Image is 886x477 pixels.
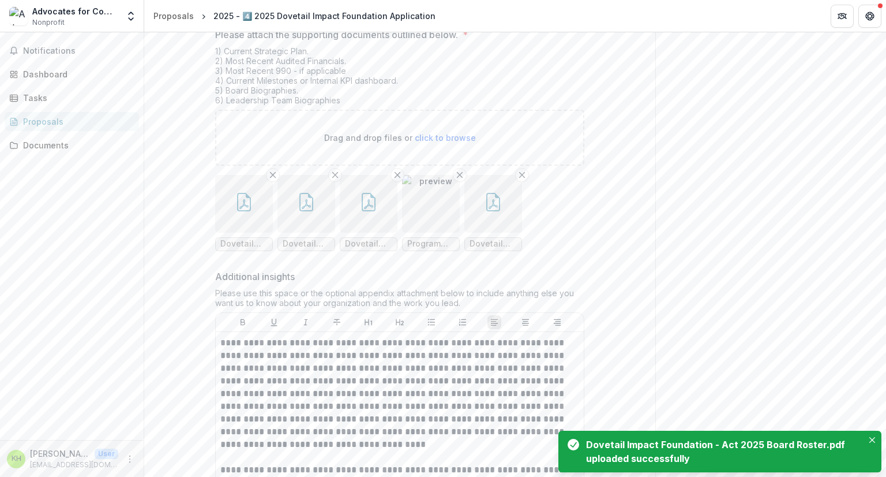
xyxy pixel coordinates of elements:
[391,168,404,182] button: Remove File
[215,28,458,42] p: Please attach the supporting documents outlined below.
[586,438,858,465] div: Dovetail Impact Foundation - Act 2025 Board Roster.pdf uploaded successfully
[23,46,134,56] span: Notifications
[267,315,281,329] button: Underline
[330,315,344,329] button: Strike
[236,315,250,329] button: Bold
[402,175,460,233] img: preview
[32,17,65,28] span: Nonprofit
[5,65,139,84] a: Dashboard
[515,168,529,182] button: Remove File
[213,10,436,22] div: 2025 - 4️⃣ 2025 Dovetail Impact Foundation Application
[277,175,335,251] div: Remove FileDovetail Impact Foundation - Act 2024-990 Tax Return.pdf
[215,46,584,110] div: 1) Current Strategic Plan. 2) Most Recent Audited Financials. 3) Most Recent 990 - if applicable ...
[149,8,440,24] nav: breadcrumb
[215,270,295,284] p: Additional insights
[393,315,407,329] button: Heading 2
[30,460,118,470] p: [EMAIL_ADDRESS][DOMAIN_NAME]
[5,136,139,155] a: Documents
[5,112,139,131] a: Proposals
[95,449,118,459] p: User
[266,168,280,182] button: Remove File
[5,88,139,107] a: Tasks
[215,288,584,312] div: Please use this space or the optional appendix attachment below to include anything else you want...
[30,448,90,460] p: [PERSON_NAME]
[865,433,879,447] button: Close
[425,315,438,329] button: Bullet List
[220,239,268,249] span: Dovetail Impact Foundation - 2024 36 Month Prospectus.pdf
[12,455,21,463] div: Kimber Hartmann
[453,168,467,182] button: Remove File
[487,315,501,329] button: Align Left
[283,239,330,249] span: Dovetail Impact Foundation - Act 2024-990 Tax Return.pdf
[858,5,881,28] button: Get Help
[831,5,854,28] button: Partners
[123,5,139,28] button: Open entity switcher
[5,42,139,60] button: Notifications
[9,7,28,25] img: Advocates for Community Transformation
[123,452,137,466] button: More
[215,175,273,251] div: Remove FileDovetail Impact Foundation - 2024 36 Month Prospectus.pdf
[340,175,397,251] div: Remove FileDovetail Impact Foundation - Act 2024 Audited Financials.pdf
[153,10,194,22] div: Proposals
[550,315,564,329] button: Align Right
[23,68,130,80] div: Dashboard
[149,8,198,24] a: Proposals
[470,239,517,249] span: Dovetail Impact Foundation - Act 2025 Board Roster.pdf
[324,132,476,144] p: Drag and drop files or
[23,92,130,104] div: Tasks
[23,115,130,128] div: Proposals
[32,5,118,17] div: Advocates for Community Transformation
[328,168,342,182] button: Remove File
[407,239,455,249] span: Program Dashboard for Dovetail Impact Foundation.png
[402,175,460,251] div: Remove FilepreviewProgram Dashboard for Dovetail Impact Foundation.png
[415,133,476,143] span: click to browse
[456,315,470,329] button: Ordered List
[362,315,376,329] button: Heading 1
[299,315,313,329] button: Italicize
[345,239,392,249] span: Dovetail Impact Foundation - Act 2024 Audited Financials.pdf
[23,139,130,151] div: Documents
[464,175,522,251] div: Remove FileDovetail Impact Foundation - Act 2025 Board Roster.pdf
[519,315,532,329] button: Align Center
